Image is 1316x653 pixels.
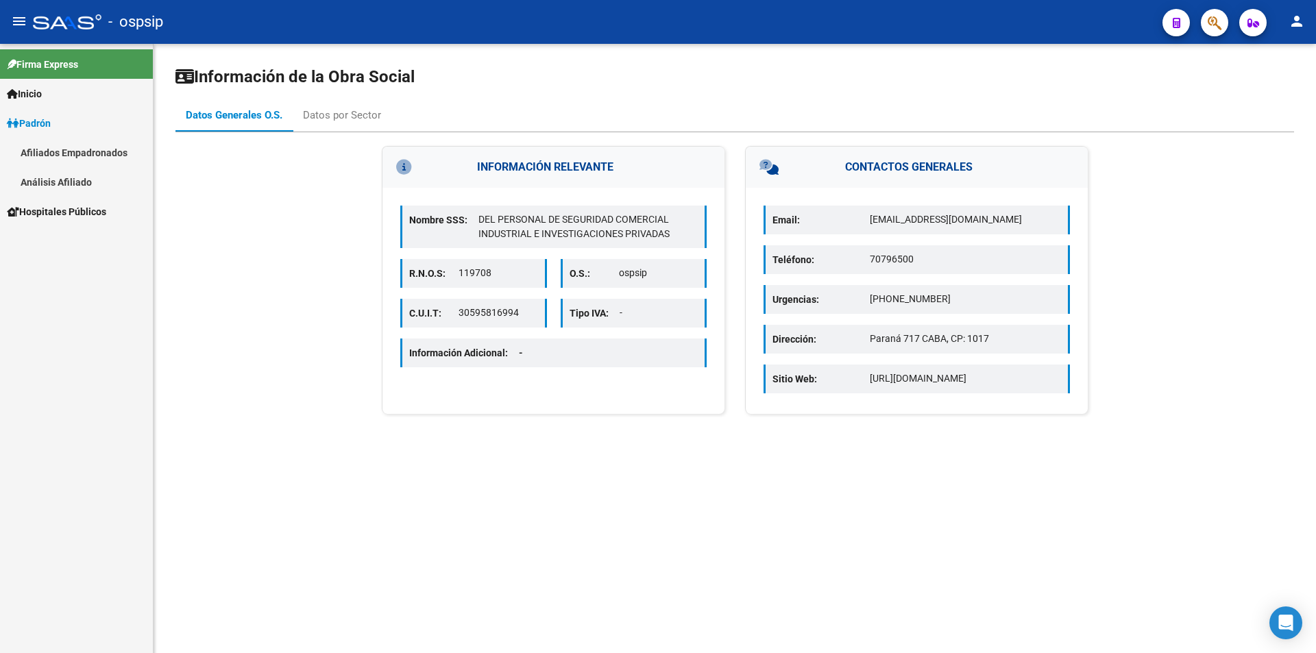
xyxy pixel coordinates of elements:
[303,108,381,123] div: Datos por Sector
[870,212,1061,227] p: [EMAIL_ADDRESS][DOMAIN_NAME]
[570,306,620,321] p: Tipo IVA:
[478,212,698,241] p: DEL PERSONAL DE SEGURIDAD COMERCIAL INDUSTRIAL E INVESTIGACIONES PRIVADAS
[409,345,534,360] p: Información Adicional:
[519,347,523,358] span: -
[870,292,1061,306] p: [PHONE_NUMBER]
[870,252,1061,267] p: 70796500
[772,292,870,307] p: Urgencias:
[409,212,478,227] p: Nombre SSS:
[870,332,1061,346] p: Paraná 717 CABA, CP: 1017
[1289,13,1305,29] mat-icon: person
[11,13,27,29] mat-icon: menu
[186,108,282,123] div: Datos Generales O.S.
[620,306,698,320] p: -
[7,204,106,219] span: Hospitales Públicos
[772,252,870,267] p: Teléfono:
[409,266,459,281] p: R.N.O.S:
[1269,606,1302,639] div: Open Intercom Messenger
[772,371,870,386] p: Sitio Web:
[175,66,1294,88] h1: Información de la Obra Social
[870,371,1061,386] p: [URL][DOMAIN_NAME]
[570,266,619,281] p: O.S.:
[7,57,78,72] span: Firma Express
[7,116,51,131] span: Padrón
[746,147,1088,188] h3: CONTACTOS GENERALES
[772,212,870,227] p: Email:
[7,86,42,101] span: Inicio
[772,332,870,347] p: Dirección:
[619,266,698,280] p: ospsip
[459,266,537,280] p: 119708
[382,147,724,188] h3: INFORMACIÓN RELEVANTE
[459,306,537,320] p: 30595816994
[108,7,163,37] span: - ospsip
[409,306,459,321] p: C.U.I.T:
